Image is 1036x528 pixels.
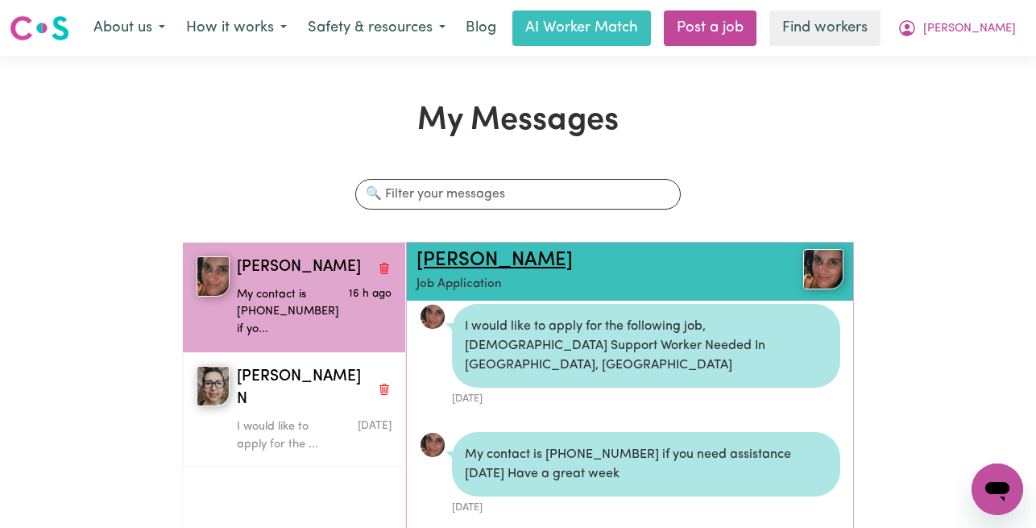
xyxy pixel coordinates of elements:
button: My Account [887,11,1026,45]
span: [PERSON_NAME] N [237,366,371,413]
h1: My Messages [182,102,853,140]
span: [PERSON_NAME] [237,256,361,280]
button: Delete conversation [377,257,392,278]
a: Careseekers logo [10,10,69,47]
a: AI Worker Match [512,10,651,46]
a: [PERSON_NAME] [416,251,573,270]
img: 919FD9BD499F3C0F53C93E78476A385C_avatar_blob [420,432,445,458]
a: View Ann-Maree H's profile [420,432,445,458]
div: [DATE] [452,388,840,406]
a: Blog [456,10,506,46]
button: About us [83,11,176,45]
img: Ligia N [197,366,229,406]
iframe: Button to launch messaging window [972,464,1023,515]
div: My contact is [PHONE_NUMBER] if you need assistance [DATE] Have a great week [452,432,840,497]
p: I would like to apply for the ... [237,418,340,453]
img: 919FD9BD499F3C0F53C93E78476A385C_avatar_blob [420,304,445,330]
div: I would like to apply for the following job, [DEMOGRAPHIC_DATA] Support Worker Needed In [GEOGRAP... [452,304,840,388]
button: Ligia N[PERSON_NAME] NDelete conversationI would like to apply for the ...Message sent on Februar... [183,352,405,468]
input: 🔍 Filter your messages [355,179,682,210]
span: Message sent on September 2, 2025 [349,289,392,299]
a: View Ann-Maree H's profile [420,304,445,330]
a: Find workers [769,10,881,46]
a: Post a job [664,10,756,46]
span: [PERSON_NAME] [923,20,1016,38]
img: Ann-Maree H [197,256,229,297]
span: Message sent on February 2, 2025 [358,421,392,431]
img: View Ann-Maree H's profile [803,249,843,289]
p: Job Application [416,276,772,294]
button: Delete conversation [377,378,392,399]
p: My contact is [PHONE_NUMBER] if yo... [237,286,340,339]
img: Careseekers logo [10,14,69,43]
button: Ann-Maree H[PERSON_NAME]Delete conversationMy contact is [PHONE_NUMBER] if yo...Message sent on S... [183,243,405,352]
a: Ann-Maree H [772,249,843,289]
div: [DATE] [452,497,840,515]
button: Safety & resources [297,11,456,45]
button: How it works [176,11,297,45]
